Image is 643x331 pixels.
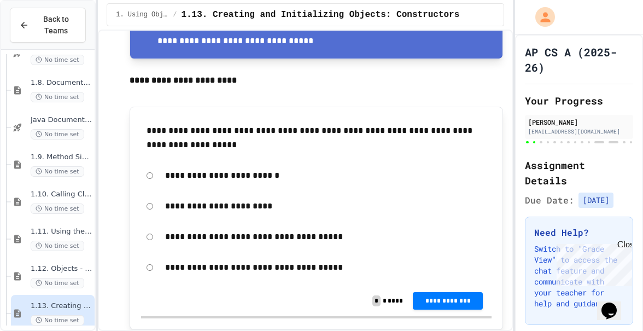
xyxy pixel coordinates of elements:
[31,129,84,140] span: No time set
[36,14,77,37] span: Back to Teams
[534,226,624,239] h3: Need Help?
[525,194,574,207] span: Due Date:
[31,92,84,102] span: No time set
[4,4,75,69] div: Chat with us now!Close
[31,301,92,311] span: 1.13. Creating and Initializing Objects: Constructors
[31,264,92,274] span: 1.12. Objects - Instances of Classes
[10,8,86,43] button: Back to Teams
[525,158,633,188] h2: Assignment Details
[173,10,177,19] span: /
[31,204,84,214] span: No time set
[525,44,633,75] h1: AP CS A (2025-26)
[578,193,613,208] span: [DATE]
[31,278,84,288] span: No time set
[597,287,632,320] iframe: chat widget
[525,93,633,108] h2: Your Progress
[31,227,92,236] span: 1.11. Using the Math Class
[528,127,630,136] div: [EMAIL_ADDRESS][DOMAIN_NAME]
[31,315,84,326] span: No time set
[524,4,558,30] div: My Account
[534,243,624,309] p: Switch to "Grade View" to access the chat feature and communicate with your teacher for help and ...
[528,117,630,127] div: [PERSON_NAME]
[552,240,632,286] iframe: chat widget
[181,8,459,21] span: 1.13. Creating and Initializing Objects: Constructors
[31,190,92,199] span: 1.10. Calling Class Methods
[31,115,92,125] span: Java Documentation with Comments - Topic 1.8
[31,241,84,251] span: No time set
[31,153,92,162] span: 1.9. Method Signatures
[31,78,92,88] span: 1.8. Documentation with Comments and Preconditions
[31,55,84,65] span: No time set
[116,10,168,19] span: 1. Using Objects and Methods
[31,166,84,177] span: No time set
